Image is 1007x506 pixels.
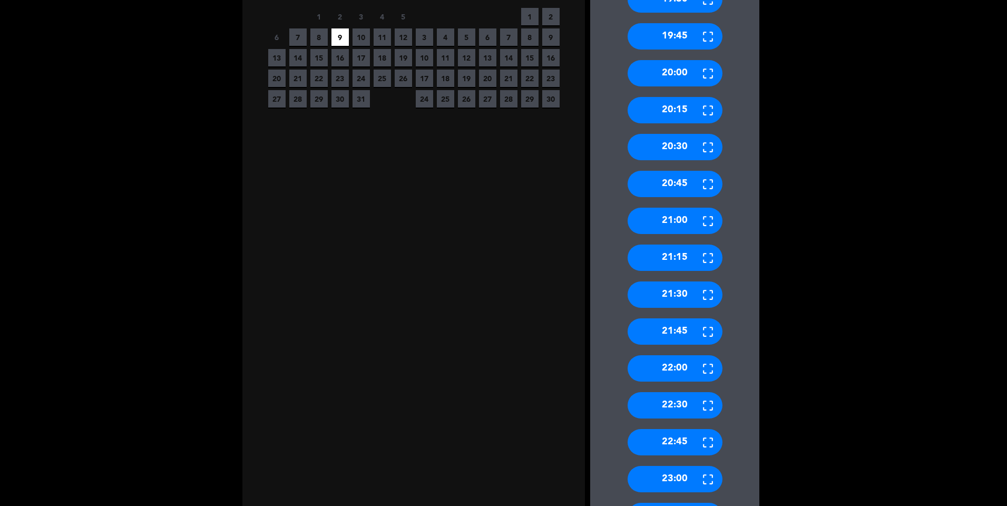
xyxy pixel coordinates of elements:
span: 8 [521,28,539,46]
span: 25 [374,70,391,87]
span: 7 [500,28,517,46]
div: 21:30 [628,281,722,308]
div: 20:15 [628,97,722,123]
span: 31 [353,90,370,108]
span: 7 [289,28,307,46]
span: 5 [395,8,412,25]
div: 22:00 [628,355,722,382]
span: 11 [437,49,454,66]
span: 6 [268,28,286,46]
span: 28 [289,90,307,108]
span: 20 [268,70,286,87]
span: 14 [289,49,307,66]
span: 9 [331,28,349,46]
span: 28 [500,90,517,108]
span: 23 [331,70,349,87]
span: 24 [416,90,433,108]
span: 8 [310,28,328,46]
span: 26 [458,90,475,108]
span: 15 [521,49,539,66]
div: 20:45 [628,171,722,197]
span: 18 [437,70,454,87]
span: 29 [310,90,328,108]
span: 2 [542,8,560,25]
div: 19:45 [628,23,722,50]
div: 23:00 [628,466,722,492]
span: 16 [331,49,349,66]
span: 26 [395,70,412,87]
span: 10 [416,49,433,66]
span: 29 [521,90,539,108]
span: 19 [458,70,475,87]
span: 27 [479,90,496,108]
span: 12 [458,49,475,66]
span: 11 [374,28,391,46]
span: 21 [500,70,517,87]
span: 24 [353,70,370,87]
span: 20 [479,70,496,87]
span: 10 [353,28,370,46]
span: 27 [268,90,286,108]
span: 9 [542,28,560,46]
span: 18 [374,49,391,66]
span: 13 [268,49,286,66]
div: 21:15 [628,245,722,271]
span: 12 [395,28,412,46]
div: 21:00 [628,208,722,234]
div: 20:00 [628,60,722,86]
span: 6 [479,28,496,46]
span: 1 [310,8,328,25]
span: 22 [521,70,539,87]
span: 19 [395,49,412,66]
span: 13 [479,49,496,66]
span: 1 [521,8,539,25]
span: 2 [331,8,349,25]
span: 22 [310,70,328,87]
span: 25 [437,90,454,108]
span: 3 [353,8,370,25]
span: 14 [500,49,517,66]
div: 21:45 [628,318,722,345]
span: 17 [416,70,433,87]
div: 22:30 [628,392,722,419]
span: 23 [542,70,560,87]
span: 5 [458,28,475,46]
span: 4 [437,28,454,46]
div: 20:30 [628,134,722,160]
span: 16 [542,49,560,66]
span: 3 [416,28,433,46]
span: 21 [289,70,307,87]
span: 30 [542,90,560,108]
span: 4 [374,8,391,25]
span: 17 [353,49,370,66]
div: 22:45 [628,429,722,455]
span: 15 [310,49,328,66]
span: 30 [331,90,349,108]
